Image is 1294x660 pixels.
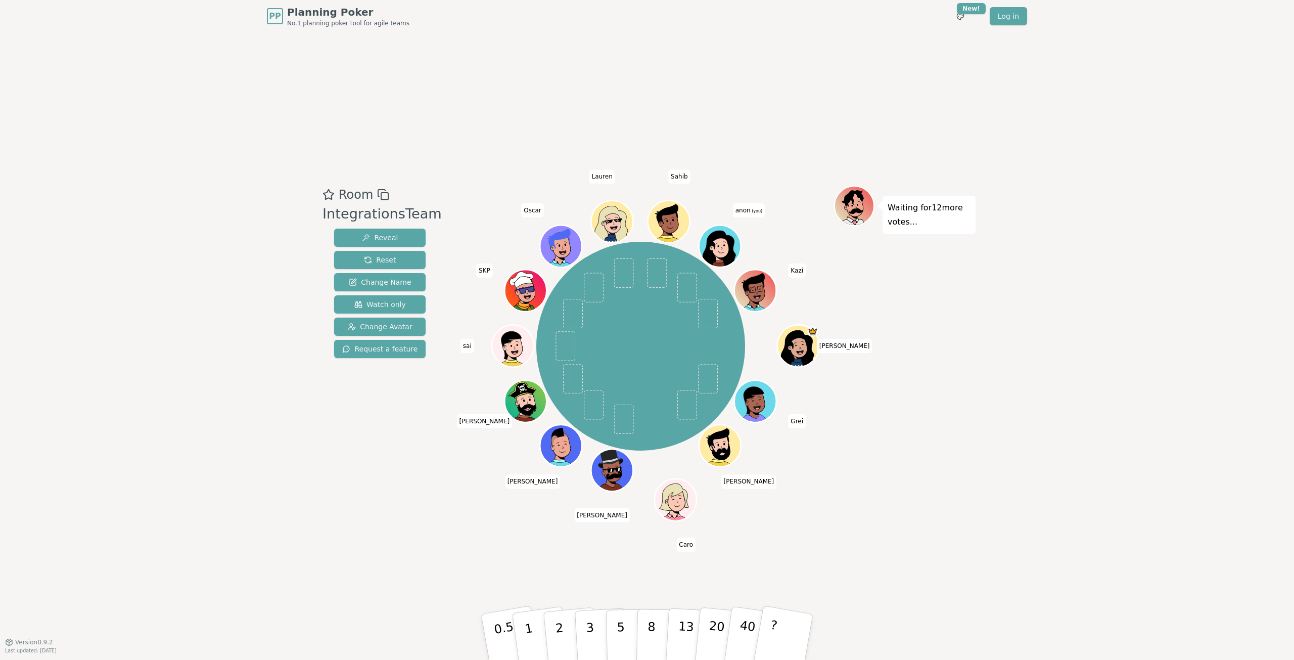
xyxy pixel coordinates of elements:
span: Click to change your name [521,203,544,217]
span: Change Avatar [348,322,412,332]
span: Click to change your name [668,170,690,184]
div: New! [957,3,986,14]
p: Waiting for 12 more votes... [888,201,970,229]
button: Reveal [334,229,426,247]
span: No.1 planning poker tool for agile teams [287,19,409,27]
span: Click to change your name [460,339,474,353]
button: Version0.9.2 [5,638,53,646]
span: Reset [364,255,396,265]
span: Kate is the host [808,326,818,337]
button: Reset [334,251,426,269]
button: Change Name [334,273,426,291]
span: Last updated: [DATE] [5,648,57,653]
span: Click to change your name [733,203,765,217]
span: Reveal [362,233,398,243]
button: Request a feature [334,340,426,358]
span: Click to change your name [456,414,512,428]
span: Click to change your name [788,264,806,278]
a: PPPlanning PokerNo.1 planning poker tool for agile teams [267,5,409,27]
span: Click to change your name [476,264,493,278]
span: Click to change your name [721,475,777,489]
span: Room [339,186,373,204]
span: Click to change your name [505,475,561,489]
span: Version 0.9.2 [15,638,53,646]
span: Click to change your name [817,339,872,353]
div: IntegrationsTeam [322,204,442,225]
span: Click to change your name [676,538,696,552]
button: Click to change your avatar [701,227,740,266]
button: New! [951,7,969,25]
span: (you) [751,209,763,213]
span: Planning Poker [287,5,409,19]
button: Add as favourite [322,186,335,204]
span: PP [269,10,281,22]
button: Change Avatar [334,318,426,336]
button: Watch only [334,295,426,314]
span: Click to change your name [788,414,806,428]
span: Request a feature [342,344,418,354]
span: Click to change your name [574,508,630,522]
span: Watch only [354,299,406,310]
span: Click to change your name [589,170,615,184]
a: Log in [990,7,1027,25]
span: Change Name [349,277,411,287]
